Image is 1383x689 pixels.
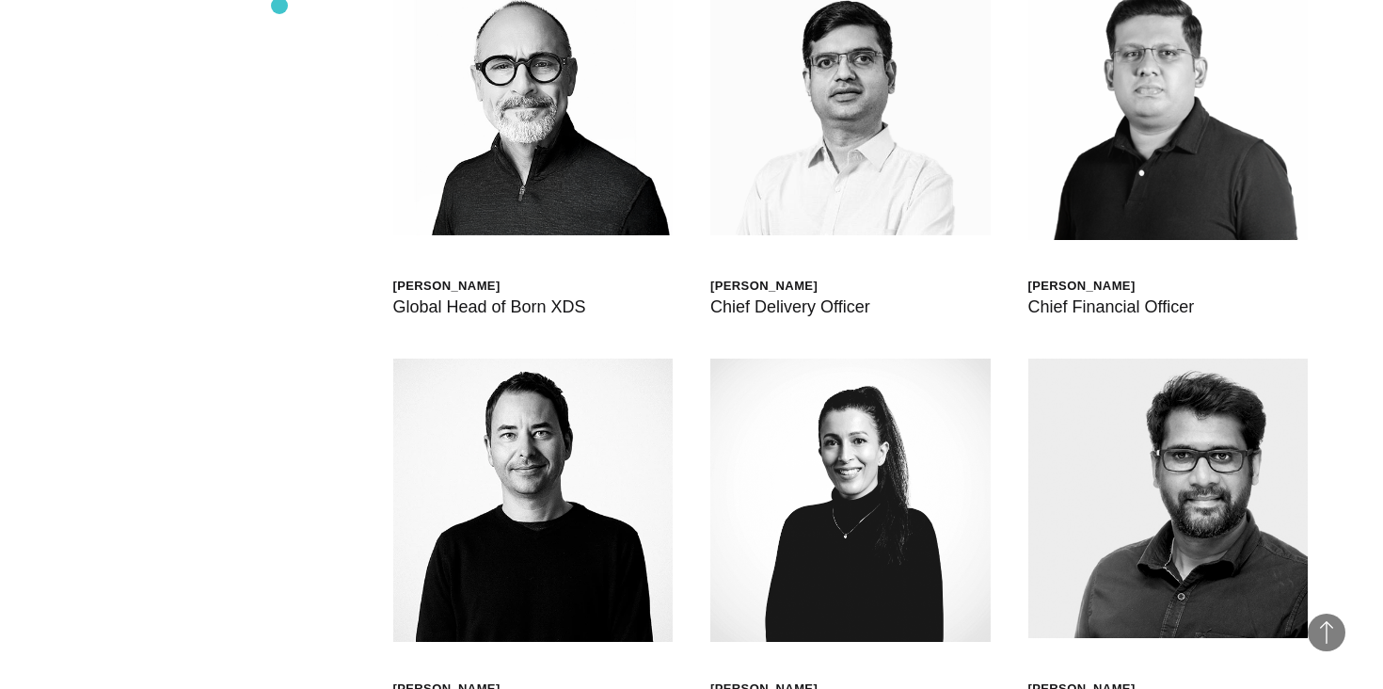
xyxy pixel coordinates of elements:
button: Back to Top [1308,614,1345,651]
div: [PERSON_NAME] [710,278,870,294]
img: Mark Allardice [393,359,674,643]
div: Global Head of Born XDS [393,294,586,320]
img: Sathish Elumalai [1028,359,1309,639]
div: [PERSON_NAME] [393,278,586,294]
div: [PERSON_NAME] [1028,278,1195,294]
img: HELEN JOANNA WOOD [710,359,991,642]
div: Chief Financial Officer [1028,294,1195,320]
div: Chief Delivery Officer [710,294,870,320]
